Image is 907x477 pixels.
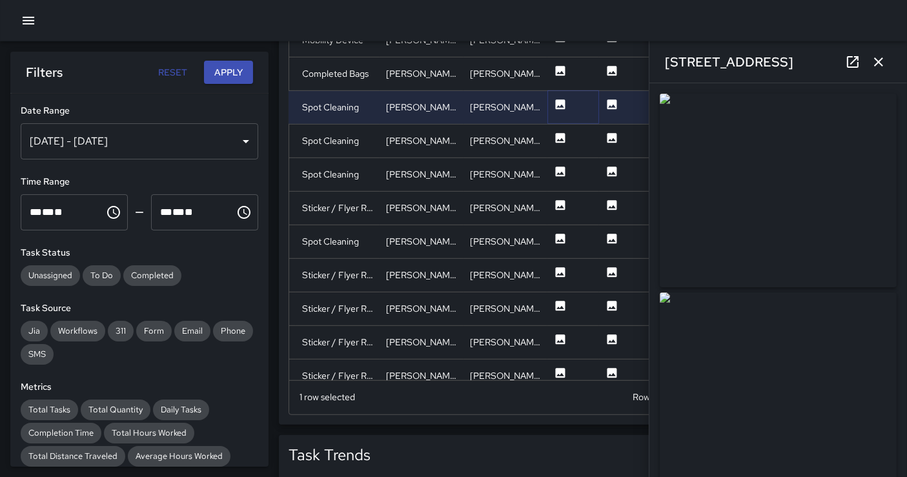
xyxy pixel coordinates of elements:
[21,450,125,463] span: Total Distance Traveled
[296,191,380,225] div: Sticker / Flyer Removal
[50,325,105,338] span: Workflows
[21,265,80,286] div: Unassigned
[213,325,253,338] span: Phone
[464,57,547,90] div: Mekhi Smith
[464,325,547,359] div: Mark Holbrook
[380,225,464,258] div: Ruben Lechuga
[104,423,194,443] div: Total Hours Worked
[104,427,194,440] span: Total Hours Worked
[50,321,105,341] div: Workflows
[380,57,464,90] div: Mekhi Smith
[21,321,48,341] div: Jia
[54,207,63,217] span: Meridiem
[464,124,547,157] div: Ruben Lechuga
[380,157,464,191] div: Ruben Lechuga
[464,258,547,292] div: Mark Holbrook
[21,348,54,361] span: SMS
[464,225,547,258] div: Ruben Lechuga
[128,446,230,467] div: Average Hours Worked
[464,191,547,225] div: Ruben Lechuga
[81,403,150,416] span: Total Quantity
[128,450,230,463] span: Average Hours Worked
[83,269,121,282] span: To Do
[185,207,193,217] span: Meridiem
[21,423,101,443] div: Completion Time
[380,90,464,124] div: Ruben Lechuga
[380,124,464,157] div: Ruben Lechuga
[21,400,78,420] div: Total Tasks
[108,325,134,338] span: 311
[174,325,210,338] span: Email
[21,403,78,416] span: Total Tasks
[21,175,258,189] h6: Time Range
[172,207,185,217] span: Minutes
[108,321,134,341] div: 311
[464,90,547,124] div: Ruben Lechuga
[296,258,380,292] div: Sticker / Flyer Removal
[174,321,210,341] div: Email
[21,104,258,118] h6: Date Range
[42,207,54,217] span: Minutes
[296,157,380,191] div: Spot Cleaning
[289,445,371,465] h5: Task Trends
[296,225,380,258] div: Spot Cleaning
[296,57,380,90] div: Completed Bags
[81,400,150,420] div: Total Quantity
[123,265,181,286] div: Completed
[160,207,172,217] span: Hours
[21,246,258,260] h6: Task Status
[380,258,464,292] div: Mark Holbrook
[136,321,172,341] div: Form
[300,391,355,403] div: 1 row selected
[21,344,54,365] div: SMS
[296,90,380,124] div: Spot Cleaning
[464,157,547,191] div: Ruben Lechuga
[464,359,547,392] div: Mark Holbrook
[296,292,380,325] div: Sticker / Flyer Removal
[136,325,172,338] span: Form
[464,292,547,325] div: Mark Holbrook
[21,446,125,467] div: Total Distance Traveled
[380,359,464,392] div: Mark Holbrook
[21,301,258,316] h6: Task Source
[153,403,209,416] span: Daily Tasks
[21,123,258,159] div: [DATE] - [DATE]
[380,292,464,325] div: Mark Holbrook
[296,359,380,392] div: Sticker / Flyer Removal
[633,391,694,403] p: Rows per page:
[21,427,101,440] span: Completion Time
[26,62,63,83] h6: Filters
[123,269,181,282] span: Completed
[21,380,258,394] h6: Metrics
[296,325,380,359] div: Sticker / Flyer Removal
[380,325,464,359] div: Mark Holbrook
[213,321,253,341] div: Phone
[380,191,464,225] div: Ruben Lechuga
[231,199,257,225] button: Choose time, selected time is 11:59 PM
[21,269,80,282] span: Unassigned
[83,265,121,286] div: To Do
[153,400,209,420] div: Daily Tasks
[296,124,380,157] div: Spot Cleaning
[101,199,127,225] button: Choose time, selected time is 12:00 AM
[152,61,194,85] button: Reset
[30,207,42,217] span: Hours
[204,61,253,85] button: Apply
[21,325,48,338] span: Jia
